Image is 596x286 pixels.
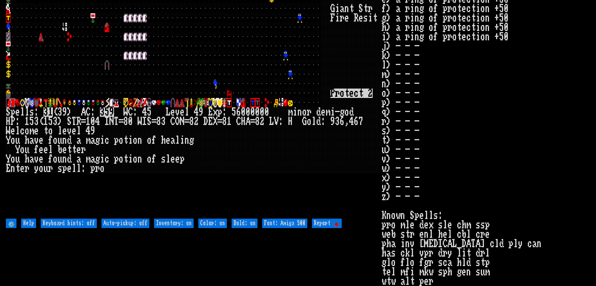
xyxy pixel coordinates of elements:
[152,117,156,126] div: =
[363,13,368,23] div: s
[95,154,100,164] div: g
[123,136,128,145] div: t
[15,164,20,173] div: t
[81,117,86,126] div: =
[91,126,95,136] div: 9
[15,126,20,136] div: l
[91,154,95,164] div: a
[170,107,175,117] div: e
[48,126,53,136] div: o
[194,107,199,117] div: 4
[62,126,67,136] div: e
[29,136,34,145] div: a
[29,154,34,164] div: a
[255,107,260,117] div: 0
[114,136,119,145] div: p
[72,126,76,136] div: e
[152,136,156,145] div: f
[330,4,335,13] div: G
[58,154,62,164] div: u
[368,4,373,13] div: r
[105,107,109,117] mark: 5
[293,107,297,117] div: i
[185,136,189,145] div: n
[105,136,109,145] div: c
[236,117,241,126] div: C
[100,164,105,173] div: o
[147,136,152,145] div: o
[128,117,133,126] div: 0
[62,107,67,117] div: 9
[128,107,133,117] div: C
[138,136,142,145] div: n
[354,89,359,98] mark: c
[166,154,170,164] div: l
[100,136,105,145] div: i
[53,117,58,126] div: 3
[363,4,368,13] div: t
[34,107,39,117] div: :
[354,13,359,23] div: R
[15,154,20,164] div: u
[76,145,81,154] div: e
[152,154,156,164] div: f
[58,145,62,154] div: b
[76,136,81,145] div: a
[25,117,29,126] div: 1
[72,164,76,173] div: l
[297,107,302,117] div: n
[29,126,34,136] div: m
[76,154,81,164] div: a
[109,117,114,126] div: N
[189,136,194,145] div: g
[6,126,11,136] div: W
[335,13,340,23] div: i
[109,107,114,117] mark: 9
[119,136,123,145] div: o
[43,126,48,136] div: t
[43,107,48,117] mark: 3
[6,117,11,126] div: H
[67,126,72,136] div: v
[203,117,208,126] div: D
[250,117,255,126] div: =
[349,4,354,13] div: t
[20,126,25,136] div: c
[11,136,15,145] div: o
[326,107,330,117] div: m
[72,145,76,154] div: t
[279,117,283,126] div: :
[58,164,62,173] div: s
[43,117,48,126] div: 1
[11,107,15,117] div: p
[368,89,373,98] mark: 2
[58,126,62,136] div: l
[95,136,100,145] div: g
[262,219,307,228] input: Font: Amiga 500
[25,126,29,136] div: o
[6,164,11,173] div: E
[354,117,359,126] div: 6
[185,107,189,117] div: l
[246,107,250,117] div: 0
[274,117,279,126] div: V
[76,164,81,173] div: l
[312,219,342,228] input: Report 🐞
[241,117,246,126] div: H
[67,107,72,117] div: )
[222,117,227,126] div: 8
[161,154,166,164] div: s
[208,107,213,117] div: E
[321,107,326,117] div: e
[255,117,260,126] div: 8
[175,136,180,145] div: l
[119,117,123,126] div: =
[100,154,105,164] div: i
[359,13,363,23] div: e
[316,107,321,117] div: d
[359,117,363,126] div: 7
[105,117,109,126] div: I
[123,154,128,164] div: t
[34,117,39,126] div: 3
[166,107,170,117] div: L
